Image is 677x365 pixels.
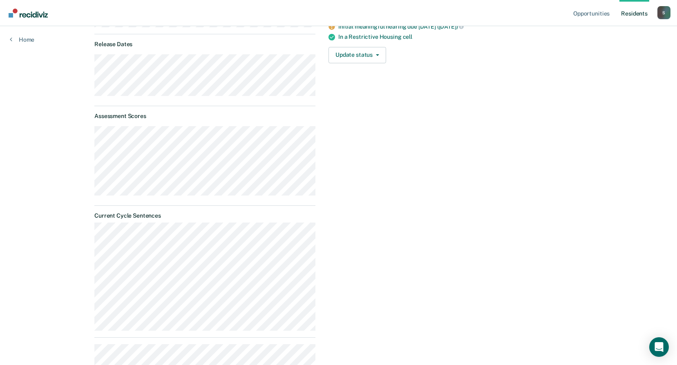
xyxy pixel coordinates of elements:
[657,6,670,19] button: Profile dropdown button
[338,33,576,40] div: In a Restrictive Housing
[94,212,315,219] dt: Current Cycle Sentences
[328,47,386,63] button: Update status
[9,9,48,18] img: Recidiviz
[338,23,576,30] div: Initial meaningful hearing due [DATE] ([DATE])
[94,113,315,120] dt: Assessment Scores
[94,41,315,48] dt: Release Dates
[10,36,34,43] a: Home
[657,6,670,19] div: S
[649,337,669,357] div: Open Intercom Messenger
[403,33,412,40] span: cell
